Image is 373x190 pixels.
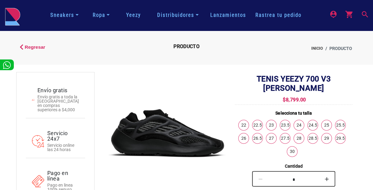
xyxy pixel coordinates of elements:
a: Distribuidores [154,10,201,21]
p: Envío gratis a toda la [GEOGRAPHIC_DATA] en compras superiores a $4,000 [37,95,79,112]
p: Servicio online las 24 horas [47,143,79,152]
a: 24.5 [308,120,318,130]
h2: PRODUCTO [133,44,240,49]
h2: Tenis Yeezy 700 V3 [PERSON_NAME] [235,74,352,93]
a: 26 [239,133,249,143]
a: 23.5 [280,120,290,130]
a: 25 [321,120,332,130]
a: 27 [266,133,276,143]
a: 29 [321,133,332,143]
a: 22.5 [252,120,262,130]
a: Rastrea tu pedido [251,11,306,19]
a: 24 [294,120,304,130]
h6: Cantidad [235,162,352,170]
a: 30 [287,146,297,157]
mat-icon: add [323,176,330,183]
mat-icon: shopping_cart [345,10,352,17]
a: 26.5 [252,133,262,143]
h4: Pago en línea [47,170,79,181]
a: Yeezy [121,11,145,19]
a: Sneakers [48,10,81,21]
a: 28.5 [308,133,318,143]
h4: Servicio 24x7 [47,131,79,142]
nav: breadcrumb [251,42,357,55]
a: 23 [266,120,276,130]
h6: Selecciona tu talla [235,109,352,117]
span: Regresar [25,44,45,51]
a: logo [5,8,20,23]
h4: Envío gratis [37,88,79,93]
li: PRODUCTO [323,45,352,52]
a: 27.5 [280,133,290,143]
span: $8,799.00 [281,97,306,103]
a: 28 [294,133,304,143]
a: Ropa [90,10,112,21]
mat-icon: search [361,10,368,17]
a: Inicio [311,45,323,52]
a: Lanzamientos [206,11,251,19]
a: 25.5 [335,120,345,130]
img: logo [5,8,20,26]
a: 22 [239,120,249,130]
mat-icon: person_pin [329,10,336,17]
a: 29.5 [335,133,345,143]
mat-icon: keyboard_arrow_left [16,42,24,49]
mat-icon: remove [257,176,264,183]
img: whatsappwhite.png [3,61,11,69]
